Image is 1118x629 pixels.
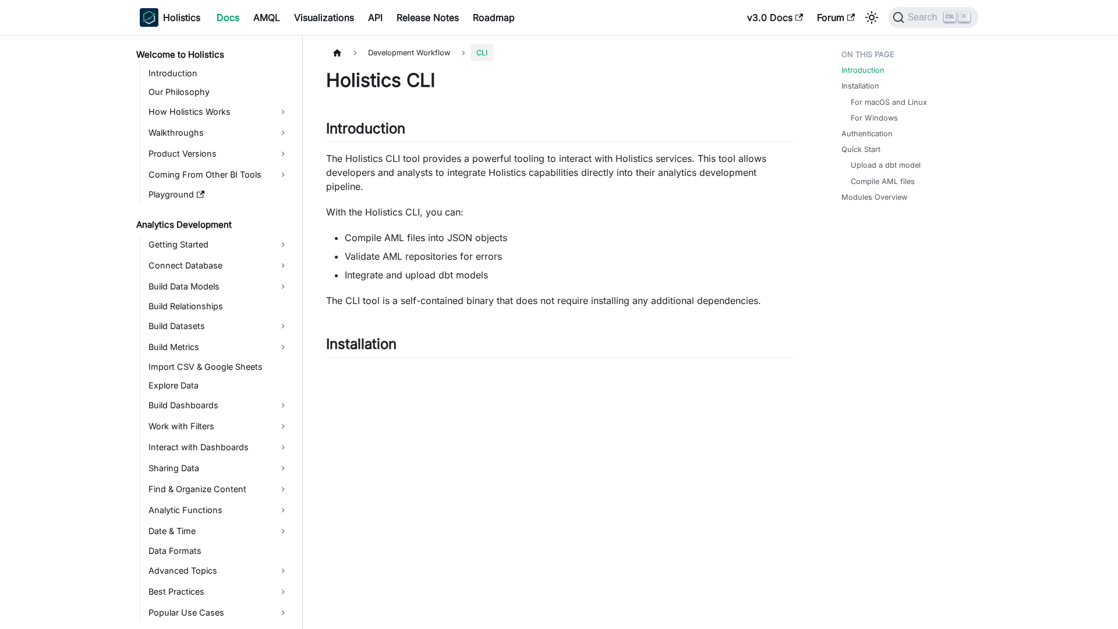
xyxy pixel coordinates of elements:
a: Analytic Functions [145,501,292,520]
a: Find & Organize Content [145,480,292,499]
a: Connect Database [145,256,292,275]
li: Integrate and upload dbt models [345,268,795,282]
a: Build Datasets [145,317,292,335]
p: With the Holistics CLI, you can: [326,205,795,219]
a: Analytics Development [133,217,292,233]
a: Interact with Dashboards [145,438,292,457]
a: Explore Data [145,377,292,394]
span: Development Workflow [362,44,456,61]
h2: Installation [326,335,795,358]
a: Authentication [841,128,893,139]
a: For Windows [851,112,898,123]
a: Advanced Topics [145,561,292,580]
a: Compile AML files [851,176,915,187]
li: Validate AML repositories for errors [345,249,795,263]
a: v3.0 Docs [740,8,810,27]
a: Our Philosophy [145,84,292,100]
a: Home page [326,44,348,61]
a: Installation [841,80,879,91]
a: Welcome to Holistics [133,47,292,63]
button: Search (Ctrl+K) [888,7,978,28]
a: Quick Start [841,144,880,155]
a: Build Dashboards [145,396,292,415]
h1: Holistics CLI [326,69,795,92]
a: For macOS and Linux [851,97,927,108]
nav: Docs sidebar [128,35,303,629]
a: Date & Time [145,522,292,540]
a: Build Data Models [145,277,292,296]
a: Best Practices [145,582,292,601]
a: Introduction [145,65,292,82]
p: The CLI tool is a self-contained binary that does not require installing any additional dependenc... [326,294,795,308]
a: Introduction [841,65,885,76]
a: Visualizations [287,8,361,27]
a: Sharing Data [145,459,292,478]
a: HolisticsHolistics [140,8,200,27]
a: Work with Filters [145,417,292,436]
button: Switch between dark and light mode (currently light mode) [862,8,881,27]
kbd: K [958,12,970,22]
span: CLI [470,44,493,61]
a: Build Metrics [145,338,292,356]
a: Release Notes [390,8,466,27]
a: Import CSV & Google Sheets [145,359,292,375]
a: Data Formats [145,543,292,559]
h2: Introduction [326,120,795,142]
img: Holistics [140,8,158,27]
a: Build Relationships [145,298,292,314]
a: API [361,8,390,27]
a: AMQL [246,8,287,27]
a: How Holistics Works [145,103,292,121]
a: Popular Use Cases [145,603,292,622]
b: Holistics [163,10,200,24]
li: Compile AML files into JSON objects [345,231,795,245]
a: Walkthroughs [145,123,292,142]
a: Coming From Other BI Tools [145,165,292,184]
span: Search [904,12,944,23]
a: Upload a dbt model [851,160,921,171]
a: Modules Overview [841,192,907,203]
nav: Breadcrumbs [326,44,795,61]
a: Forum [810,8,862,27]
a: Playground [145,186,292,203]
a: Getting Started [145,235,292,254]
a: Roadmap [466,8,522,27]
a: Docs [210,8,246,27]
a: Product Versions [145,144,292,163]
p: The Holistics CLI tool provides a powerful tooling to interact with Holistics services. This tool... [326,151,795,193]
